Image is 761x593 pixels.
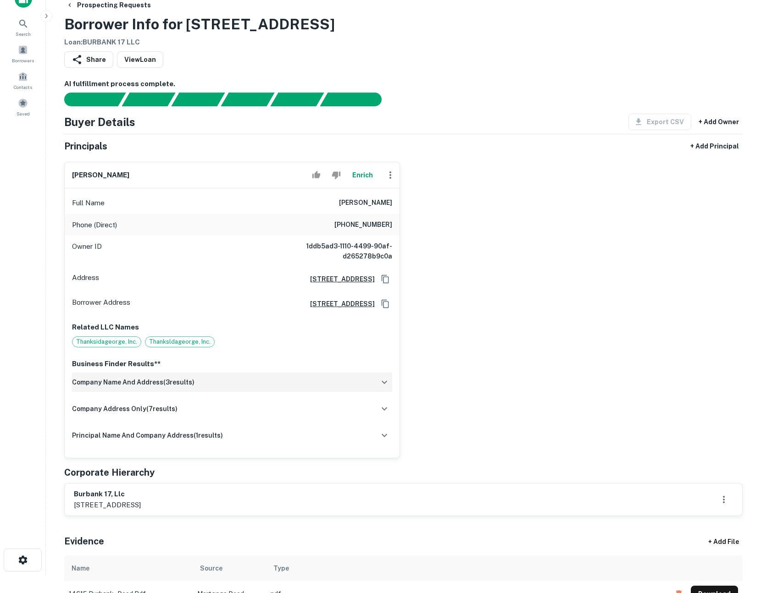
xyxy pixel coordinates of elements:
[64,13,335,35] h3: Borrower Info for [STREET_ADDRESS]
[3,41,43,66] a: Borrowers
[74,500,141,511] p: [STREET_ADDRESS]
[221,93,274,106] div: Principals found, AI now looking for contact information...
[378,272,392,286] button: Copy Address
[72,337,141,346] span: Thanksidageorge, Inc.
[72,220,117,231] p: Phone (Direct)
[64,79,743,89] h6: AI fulfillment process complete.
[282,241,392,261] h6: 1ddb5ad3-1110-4499-90af-d265278b9c0a
[72,377,194,387] h6: company name and address ( 3 results)
[72,297,130,311] p: Borrower Address
[308,166,324,184] button: Accept
[145,337,214,346] span: Thanksldageorge, Inc.
[687,138,743,154] button: + Add Principal
[72,170,129,181] h6: [PERSON_NAME]
[72,358,392,369] p: Business Finder Results**
[16,30,31,38] span: Search
[200,563,222,574] div: Source
[14,83,32,91] span: Contacts
[193,555,266,581] th: Source
[691,533,755,550] div: + Add File
[17,110,30,117] span: Saved
[74,489,141,500] h6: burbank 17, llc
[273,563,289,574] div: Type
[64,555,193,581] th: Name
[270,93,324,106] div: Principals found, still searching for contact information. This may take time...
[64,466,155,479] h5: Corporate Hierarchy
[320,93,393,106] div: AI fulfillment process complete.
[122,93,175,106] div: Your request is received and processing...
[64,37,335,48] h6: Loan : BURBANK 17 LLC
[64,139,107,153] h5: Principals
[3,68,43,93] a: Contacts
[328,166,344,184] button: Reject
[303,274,375,284] a: [STREET_ADDRESS]
[695,114,743,130] button: + Add Owner
[334,220,392,231] h6: [PHONE_NUMBER]
[64,114,135,130] h4: Buyer Details
[72,430,223,440] h6: principal name and company address ( 1 results)
[72,322,392,333] p: Related LLC Names
[53,93,122,106] div: Sending borrower request to AI...
[715,520,761,564] iframe: Chat Widget
[64,51,113,68] button: Share
[171,93,225,106] div: Documents found, AI parsing details...
[266,555,666,581] th: Type
[378,297,392,311] button: Copy Address
[117,51,163,68] a: ViewLoan
[72,198,105,209] p: Full Name
[64,534,104,548] h5: Evidence
[72,241,102,261] p: Owner ID
[3,15,43,39] a: Search
[339,198,392,209] h6: [PERSON_NAME]
[303,299,375,309] a: [STREET_ADDRESS]
[72,272,99,286] p: Address
[72,404,178,414] h6: company address only ( 7 results)
[72,563,89,574] div: Name
[12,57,34,64] span: Borrowers
[3,94,43,119] a: Saved
[348,166,378,184] button: Enrich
